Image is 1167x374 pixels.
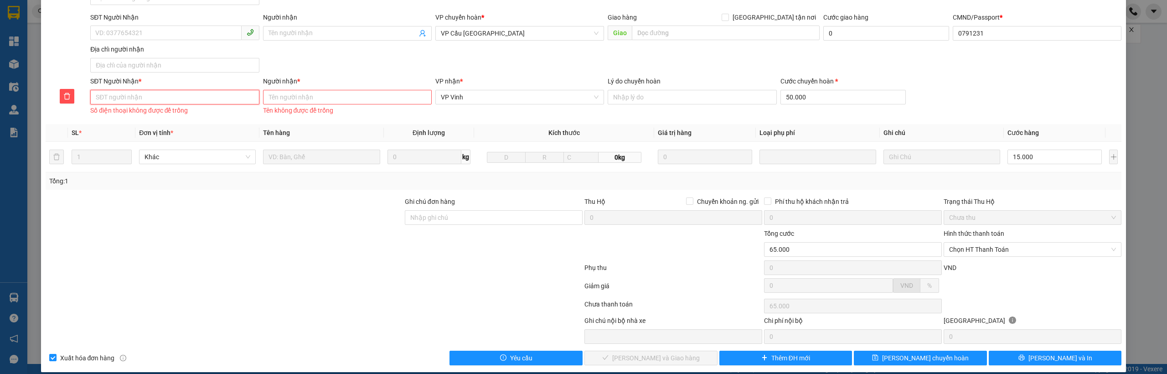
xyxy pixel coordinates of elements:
input: SĐT người nhận [90,90,259,104]
span: Xuất hóa đơn hàng [57,353,119,363]
span: Cước hàng [1007,129,1039,136]
input: Ghi Chú [883,150,1000,164]
div: Chi phí nội bộ [764,316,942,329]
span: info-circle [120,355,126,361]
span: user-add [419,30,426,37]
input: Lý do chuyển hoàn [608,90,776,104]
span: Khác [145,150,250,164]
th: Ghi chú [880,124,1004,142]
input: 0 [658,150,752,164]
input: Tên người nhận [263,90,432,104]
div: Giảm giá [583,281,763,297]
span: VP nhận [435,78,460,85]
span: Thêm ĐH mới [771,353,810,363]
div: Phụ thu [583,263,763,279]
span: plus [761,354,768,362]
input: Dọc đường [632,26,820,40]
label: Cước giao hàng [823,14,868,21]
input: R [525,152,564,163]
button: plusThêm ĐH mới [719,351,852,365]
span: delete [60,93,74,100]
div: SĐT Người Nhận [90,76,259,86]
span: [PERSON_NAME] chuyển hoàn [882,353,969,363]
span: Chọn HT Thanh Toán [949,243,1116,256]
span: exclamation-circle [500,354,506,362]
span: Tổng cước [764,230,794,237]
span: Kích thước [548,129,580,136]
span: [PERSON_NAME] và In [1028,353,1092,363]
span: Yêu cầu [510,353,532,363]
div: Tên không được để trống [263,105,432,116]
button: delete [60,89,74,104]
span: phone [247,29,254,36]
button: check[PERSON_NAME] và Giao hàng [584,351,718,365]
button: delete [49,150,64,164]
span: Giao [608,26,632,40]
div: [GEOGRAPHIC_DATA] [944,316,1121,329]
span: VND [900,282,913,289]
div: Trạng thái Thu Hộ [944,197,1121,207]
input: Ghi chú đơn hàng [405,210,583,225]
button: printer[PERSON_NAME] và In [989,351,1122,365]
div: Người nhận [263,76,432,86]
input: D [487,152,526,163]
span: % [927,282,932,289]
span: Tên hàng [263,129,290,136]
div: Địa chỉ người nhận [90,44,259,54]
th: Loại phụ phí [756,124,880,142]
span: Chuyển khoản ng. gửi [693,197,762,207]
span: printer [1018,354,1025,362]
span: VP chuyển hoàn [435,14,481,21]
button: exclamation-circleYêu cầu [449,351,583,365]
span: [GEOGRAPHIC_DATA] tận nơi [729,12,820,22]
div: Tổng: 1 [49,176,450,186]
span: Phí thu hộ khách nhận trả [771,197,852,207]
span: Đơn vị tính [139,129,173,136]
div: Số điện thoại không được để trống [90,105,259,116]
div: Cước chuyển hoàn [780,76,906,86]
input: Cước giao hàng [823,26,949,41]
div: Chưa thanh toán [583,299,763,315]
div: Người nhận [263,12,432,22]
span: save [872,354,878,362]
span: VND [944,264,956,271]
span: Định lượng [413,129,445,136]
span: Thu Hộ [584,198,605,205]
label: Ghi chú đơn hàng [405,198,455,205]
button: plus [1109,150,1118,164]
span: SL [72,129,79,136]
span: Chưa thu [949,211,1116,224]
span: Giao hàng [608,14,637,21]
input: Địa chỉ của người nhận [90,58,259,73]
span: kg [461,150,470,164]
span: Giá trị hàng [658,129,692,136]
div: SĐT Người Nhận [90,12,259,22]
label: Hình thức thanh toán [944,230,1004,237]
span: VP Cầu Sài Gòn [441,26,599,40]
button: save[PERSON_NAME] chuyển hoàn [854,351,987,365]
input: C [563,152,599,163]
label: Lý do chuyển hoàn [608,78,661,85]
div: CMND/Passport [953,12,1121,22]
div: Ghi chú nội bộ nhà xe [584,316,762,329]
input: VD: Bàn, Ghế [263,150,380,164]
span: VP Vinh [441,90,599,104]
span: info-circle [1009,317,1016,324]
span: 0kg [599,152,641,163]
